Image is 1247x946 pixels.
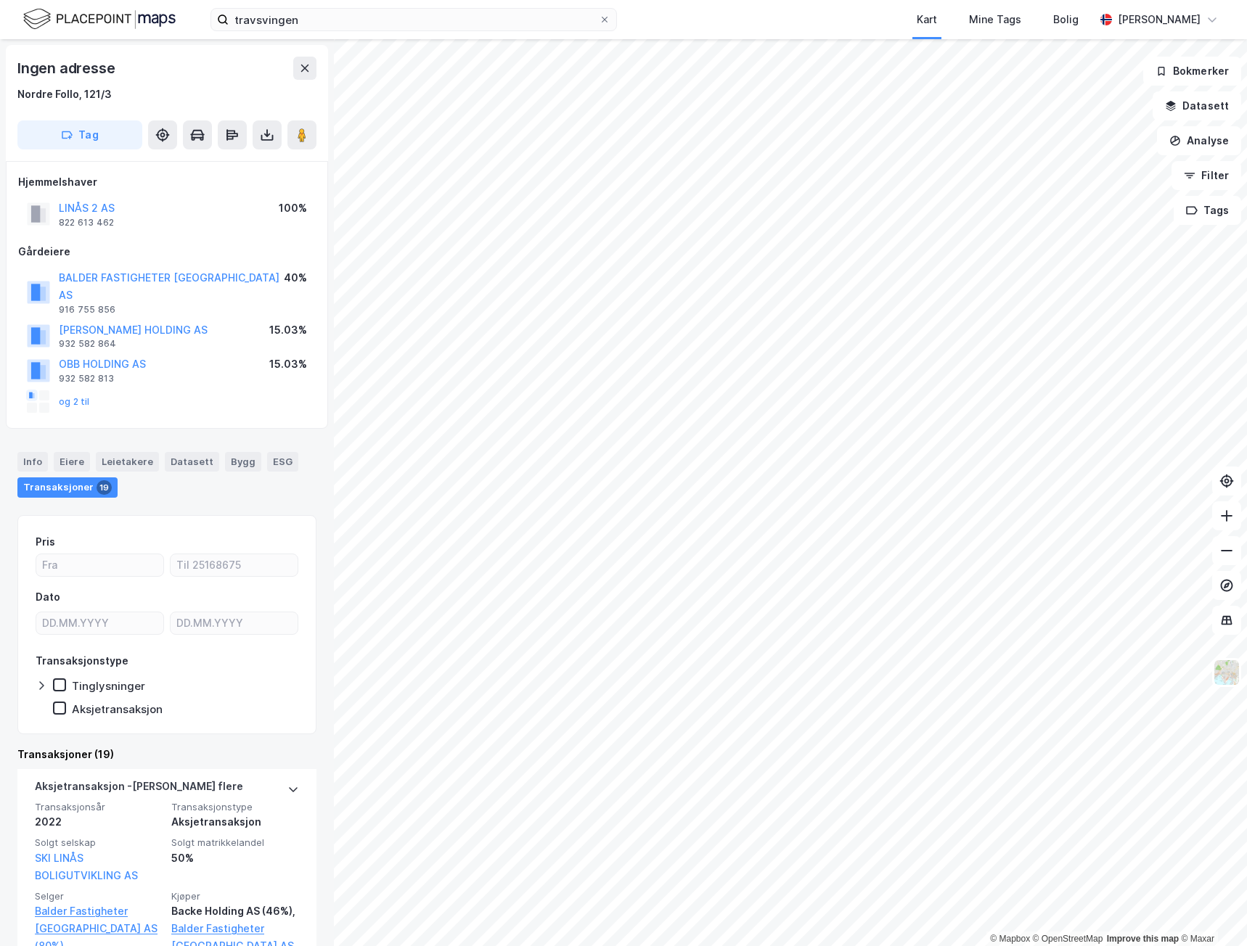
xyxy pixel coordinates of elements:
div: Hjemmelshaver [18,173,316,191]
div: 2022 [35,813,163,831]
div: Datasett [165,452,219,471]
button: Filter [1172,161,1241,190]
button: Bokmerker [1143,57,1241,86]
div: ESG [267,452,298,471]
div: Pris [36,533,55,551]
input: Fra [36,554,163,576]
div: Bygg [225,452,261,471]
div: Aksjetransaksjon - [PERSON_NAME] flere [35,778,243,801]
div: 932 582 813 [59,373,114,384]
button: Tags [1174,196,1241,225]
div: Mine Tags [969,11,1021,28]
div: Transaksjoner (19) [17,746,316,763]
a: Improve this map [1107,934,1179,944]
div: Kontrollprogram for chat [1174,876,1247,946]
div: Bolig [1053,11,1079,28]
span: Solgt matrikkelandel [171,836,299,849]
div: 916 755 856 [59,304,115,316]
span: Kjøper [171,890,299,902]
div: Aksjetransaksjon [171,813,299,831]
img: Z [1213,659,1240,686]
div: 932 582 864 [59,338,116,350]
div: 15.03% [269,355,307,373]
span: Selger [35,890,163,902]
span: Transaksjonstype [171,801,299,813]
a: Mapbox [990,934,1030,944]
span: Solgt selskap [35,836,163,849]
button: Analyse [1157,126,1241,155]
img: logo.f888ab2527a4732fd821a326f86c7f29.svg [23,7,176,32]
div: 100% [279,200,307,217]
input: DD.MM.YYYY [171,612,298,634]
div: Aksjetransaksjon [72,702,163,716]
div: 822 613 462 [59,217,114,229]
div: Dato [36,588,60,606]
div: Gårdeiere [18,243,316,260]
div: Eiere [54,452,90,471]
button: Datasett [1153,91,1241,120]
div: Transaksjoner [17,477,118,498]
div: Leietakere [96,452,159,471]
div: Backe Holding AS (46%), [171,902,299,920]
div: Ingen adresse [17,57,118,80]
div: Info [17,452,48,471]
a: OpenStreetMap [1033,934,1103,944]
div: Transaksjonstype [36,652,128,670]
div: Kart [917,11,937,28]
span: Transaksjonsår [35,801,163,813]
div: 50% [171,850,299,867]
iframe: Chat Widget [1174,876,1247,946]
button: Tag [17,120,142,149]
input: Søk på adresse, matrikkel, gårdeiere, leietakere eller personer [229,9,599,30]
div: [PERSON_NAME] [1118,11,1201,28]
div: Tinglysninger [72,679,145,693]
input: DD.MM.YYYY [36,612,163,634]
div: 15.03% [269,321,307,339]
div: Nordre Follo, 121/3 [17,86,112,103]
a: SKI LINÅS BOLIGUTVIKLING AS [35,852,138,881]
input: Til 25168675 [171,554,298,576]
div: 19 [97,480,112,495]
div: 40% [284,269,307,287]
